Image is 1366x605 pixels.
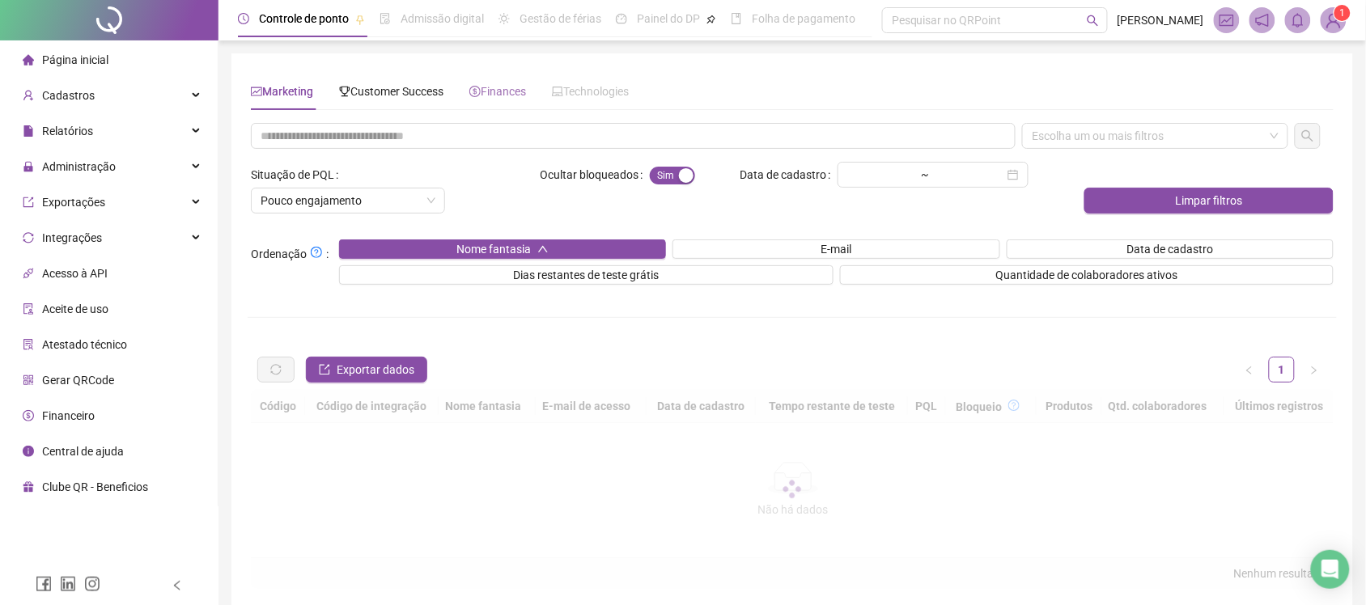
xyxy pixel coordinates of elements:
[380,13,391,24] span: file-done
[42,196,105,209] span: Exportações
[23,197,34,208] span: export
[1126,240,1213,258] span: Data de cadastro
[821,240,851,258] span: E-mail
[23,410,34,421] span: dollar
[513,266,659,284] span: Dias restantes de teste grátis
[23,303,34,315] span: audit
[42,125,93,137] span: Relatórios
[1084,188,1334,214] button: Limpar filtros
[60,576,76,592] span: linkedin
[42,231,102,244] span: Integrações
[552,85,629,98] span: Technologies
[172,580,183,591] span: left
[84,576,100,592] span: instagram
[637,12,700,25] span: Painel do DP
[23,481,34,493] span: gift
[23,268,34,279] span: api
[23,54,34,66] span: home
[42,374,114,387] span: Gerar QRCode
[1311,550,1350,589] div: Open Intercom Messenger
[42,53,108,66] span: Página inicial
[1340,7,1346,19] span: 1
[541,162,650,188] label: Ocultar bloqueados
[311,247,322,258] span: question-circle
[1291,13,1305,27] span: bell
[1245,366,1254,375] span: left
[1321,8,1346,32] img: 88646
[840,265,1334,285] button: Quantidade de colaboradores ativos
[23,232,34,243] span: sync
[1118,11,1204,29] span: [PERSON_NAME]
[616,13,627,24] span: dashboard
[752,12,855,25] span: Folha de pagamento
[1309,366,1319,375] span: right
[339,265,834,285] button: Dias restantes de teste grátis
[337,361,414,379] span: Exportar dados
[261,188,435,213] span: Pouco engajamento
[42,160,116,173] span: Administração
[42,445,124,458] span: Central de ajuda
[257,357,295,383] button: sync
[1007,239,1334,259] button: Data de cadastro
[259,12,349,25] span: Controle de ponto
[251,243,329,263] span: Ordenação :
[995,266,1177,284] span: Quantidade de colaboradores ativos
[42,409,95,422] span: Financeiro
[339,239,666,259] button: Nome fantasiaup
[355,15,365,24] span: pushpin
[520,12,601,25] span: Gestão de férias
[1269,357,1295,383] li: 1
[23,90,34,101] span: user-add
[42,267,108,280] span: Acesso à API
[251,86,262,97] span: fund
[339,86,350,97] span: trophy
[251,85,313,98] span: Marketing
[1334,5,1351,21] sup: Atualize o seu contato no menu Meus Dados
[740,162,838,188] label: Data de cadastro
[306,357,427,383] button: Exportar dados
[319,364,330,375] span: export
[36,576,52,592] span: facebook
[251,162,345,188] label: Situação de PQL
[915,169,936,180] div: ~
[1220,13,1234,27] span: fund
[1237,357,1262,383] li: Página anterior
[23,446,34,457] span: info-circle
[42,302,108,315] span: Aceite de uso
[1255,13,1270,27] span: notification
[731,13,742,24] span: book
[23,339,34,350] span: solution
[469,85,526,98] span: Finances
[23,161,34,172] span: lock
[1301,357,1327,383] button: right
[23,125,34,137] span: file
[401,12,484,25] span: Admissão digital
[339,85,443,98] span: Customer Success
[42,480,148,493] span: Clube QR - Beneficios
[42,89,95,102] span: Cadastros
[672,239,999,259] button: E-mail
[1175,192,1242,209] span: Limpar filtros
[238,13,249,24] span: clock-circle
[706,15,716,24] span: pushpin
[456,240,531,258] span: Nome fantasia
[1237,357,1262,383] button: left
[1301,357,1327,383] li: Próxima página
[537,243,549,255] span: up
[23,374,34,386] span: qrcode
[1087,15,1099,27] span: search
[469,86,481,97] span: dollar
[42,338,127,351] span: Atestado técnico
[1270,357,1294,382] a: 1
[498,13,510,24] span: sun
[307,243,326,262] button: Ordenação:
[552,86,563,97] span: laptop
